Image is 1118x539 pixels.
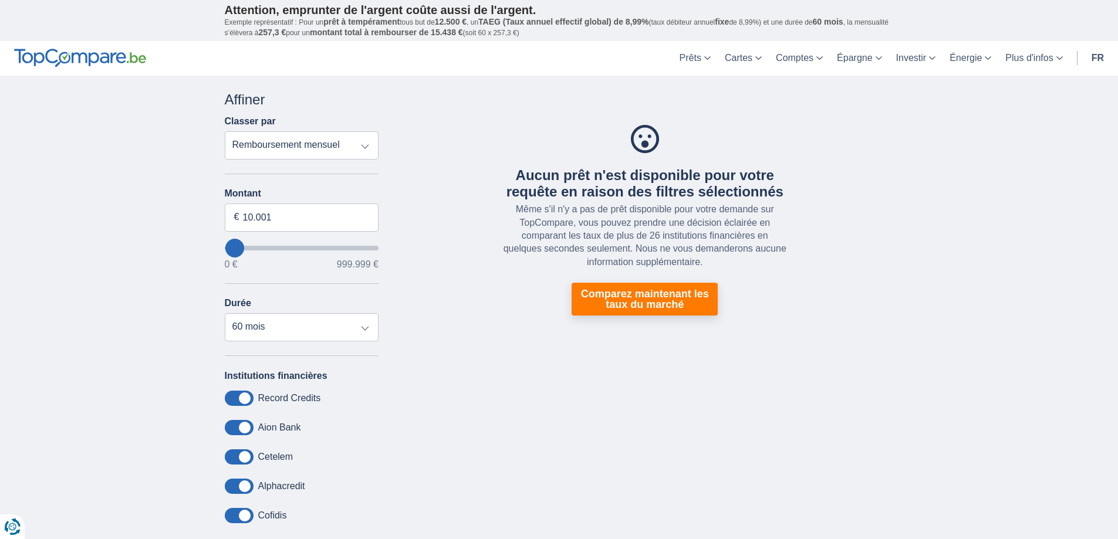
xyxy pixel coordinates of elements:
p: Exemple représentatif : Pour un tous but de , un (taux débiteur annuel de 8,99%) et une durée de ... [225,17,894,38]
label: Durée [225,298,251,309]
span: 999.999 € [337,260,379,269]
input: wantToBorrow [225,246,379,250]
label: Aion Bank [258,422,301,433]
span: € [234,211,239,224]
span: TAEG (Taux annuel effectif global) de 8,99% [478,17,648,26]
span: fixe [715,17,729,26]
img: Aucun prêt n'est disponible pour votre requête en raison des filtres sélectionnés [631,125,659,153]
label: Cetelem [258,452,293,462]
label: Classer par [225,116,276,127]
label: Record Credits [258,393,321,404]
a: Investir [889,41,943,76]
label: Alphacredit [258,481,305,491]
span: 0 € [225,260,238,269]
a: Cartes [718,41,769,76]
p: Attention, emprunter de l'argent coûte aussi de l'argent. [225,3,894,17]
a: Prêts [673,41,718,76]
label: Montant [225,188,379,199]
a: Épargne [830,41,889,76]
span: montant total à rembourser de 15.438 € [310,28,463,37]
label: Cofidis [258,510,287,521]
label: Institutions financières [225,371,327,381]
a: Énergie [943,41,998,76]
span: 257,3 € [259,28,286,37]
div: Même s'il n'y a pas de prêt disponible pour votre demande sur TopCompare, vous pouvez prendre une... [502,203,788,269]
div: Affiner [225,90,379,110]
a: Plus d'infos [998,41,1069,76]
a: Comptes [769,41,830,76]
a: Comparez maintenant les taux du marché [572,283,718,316]
a: fr [1085,41,1111,76]
div: Aucun prêt n'est disponible pour votre requête en raison des filtres sélectionnés [502,167,788,201]
img: TopCompare [14,49,146,67]
span: 60 mois [813,17,843,26]
span: prêt à tempérament [323,17,400,26]
span: 12.500 € [435,17,467,26]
